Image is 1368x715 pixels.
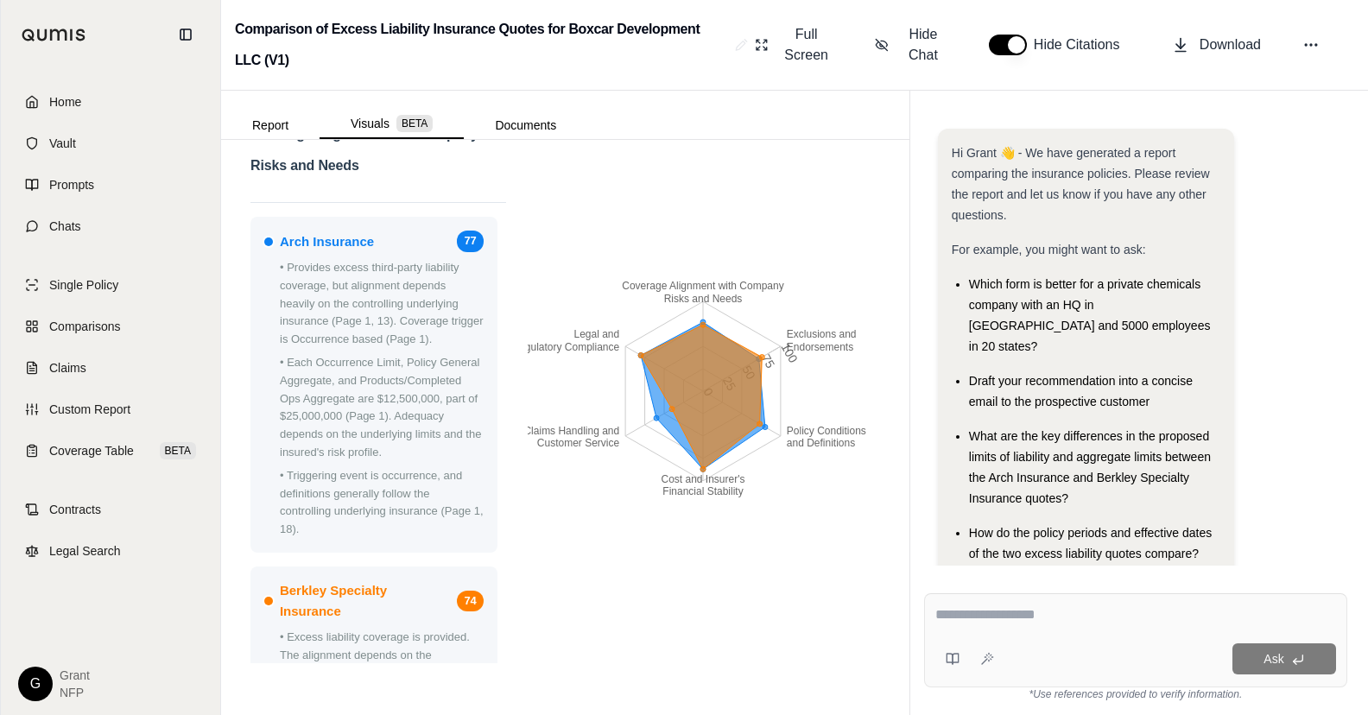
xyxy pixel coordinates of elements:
span: Prompts [49,176,94,193]
span: 74 [457,591,483,612]
tspan: Customer Service [537,438,620,450]
button: Ask [1232,643,1336,674]
span: BETA [396,115,433,132]
span: Berkley Specialty Insurance [280,580,450,622]
span: Home [49,93,81,111]
p: • Excess liability coverage is provided. The alignment depends on the underlying insurance and th... [280,629,484,700]
img: Qumis Logo [22,28,86,41]
span: Contracts [49,501,101,518]
button: Report [221,111,320,139]
a: Chats [11,207,210,245]
p: • Each Occurrence Limit, Policy General Aggregate, and Products/Completed Ops Aggregate are $12,5... [280,354,484,462]
span: How do the policy periods and effective dates of the two excess liability quotes compare? [969,526,1212,560]
a: Single Policy [11,266,210,304]
h2: Coverage Alignment with Company Risks and Needs [250,119,506,192]
button: Full Screen [748,17,840,73]
tspan: 100 [778,341,801,365]
a: Prompts [11,166,210,204]
span: Claims [49,359,86,376]
span: Full Screen [779,24,834,66]
a: Coverage TableBETA [11,432,210,470]
span: Vault [49,135,76,152]
a: Comparisons [11,307,210,345]
span: Download [1200,35,1261,55]
div: G [18,667,53,701]
a: Vault [11,124,210,162]
tspan: Endorsements [787,341,853,353]
span: 77 [457,231,483,252]
span: Hi Grant 👋 - We have generated a report comparing the insurance policies. Please review the repor... [952,146,1210,222]
span: BETA [160,442,196,459]
span: Arch Insurance [280,231,374,252]
tspan: Exclusions and [787,328,857,340]
tspan: Policy Conditions [787,425,866,437]
div: *Use references provided to verify information. [924,687,1347,701]
a: Claims [11,349,210,387]
span: Grant [60,667,90,684]
a: Legal Search [11,532,210,570]
tspan: Risks and Needs [663,293,742,305]
button: Visuals [320,110,464,139]
span: NFP [60,684,90,701]
p: • Provides excess third-party liability coverage, but alignment depends heavily on the controllin... [280,259,484,349]
button: Documents [464,111,587,139]
tspan: Cost and Insurer's [661,473,744,485]
span: Ask [1263,652,1283,666]
h2: Comparison of Excess Liability Insurance Quotes for Boxcar Development LLC (V1) [235,14,728,76]
tspan: Financial Stability [662,485,743,497]
button: Hide Chat [868,17,953,73]
span: Comparisons [49,318,120,335]
span: Which form is better for a private chemicals company with an HQ in [GEOGRAPHIC_DATA] and 5000 emp... [969,277,1211,353]
tspan: Coverage Alignment with Company [622,280,783,292]
span: Coverage Table [49,442,134,459]
tspan: Regulatory Compliance [511,341,619,353]
span: Hide Chat [899,24,947,66]
span: Draft your recommendation into a concise email to the prospective customer [969,374,1193,408]
span: For example, you might want to ask: [952,243,1146,256]
tspan: 75 [759,352,778,371]
span: Legal Search [49,542,121,560]
tspan: and Definitions [787,438,855,450]
span: What are the key differences in the proposed limits of liability and aggregate limits between the... [969,429,1211,505]
span: Hide Citations [1034,35,1130,55]
span: Chats [49,218,81,235]
a: Contracts [11,490,210,528]
button: Collapse sidebar [172,21,199,48]
a: Home [11,83,210,121]
button: Download [1165,28,1268,62]
span: Custom Report [49,401,130,418]
tspan: Claims Handling and [523,425,619,437]
a: Custom Report [11,390,210,428]
p: • Triggering event is occurrence, and definitions generally follow the controlling underlying ins... [280,467,484,539]
tspan: Legal and [573,328,619,340]
span: Single Policy [49,276,118,294]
